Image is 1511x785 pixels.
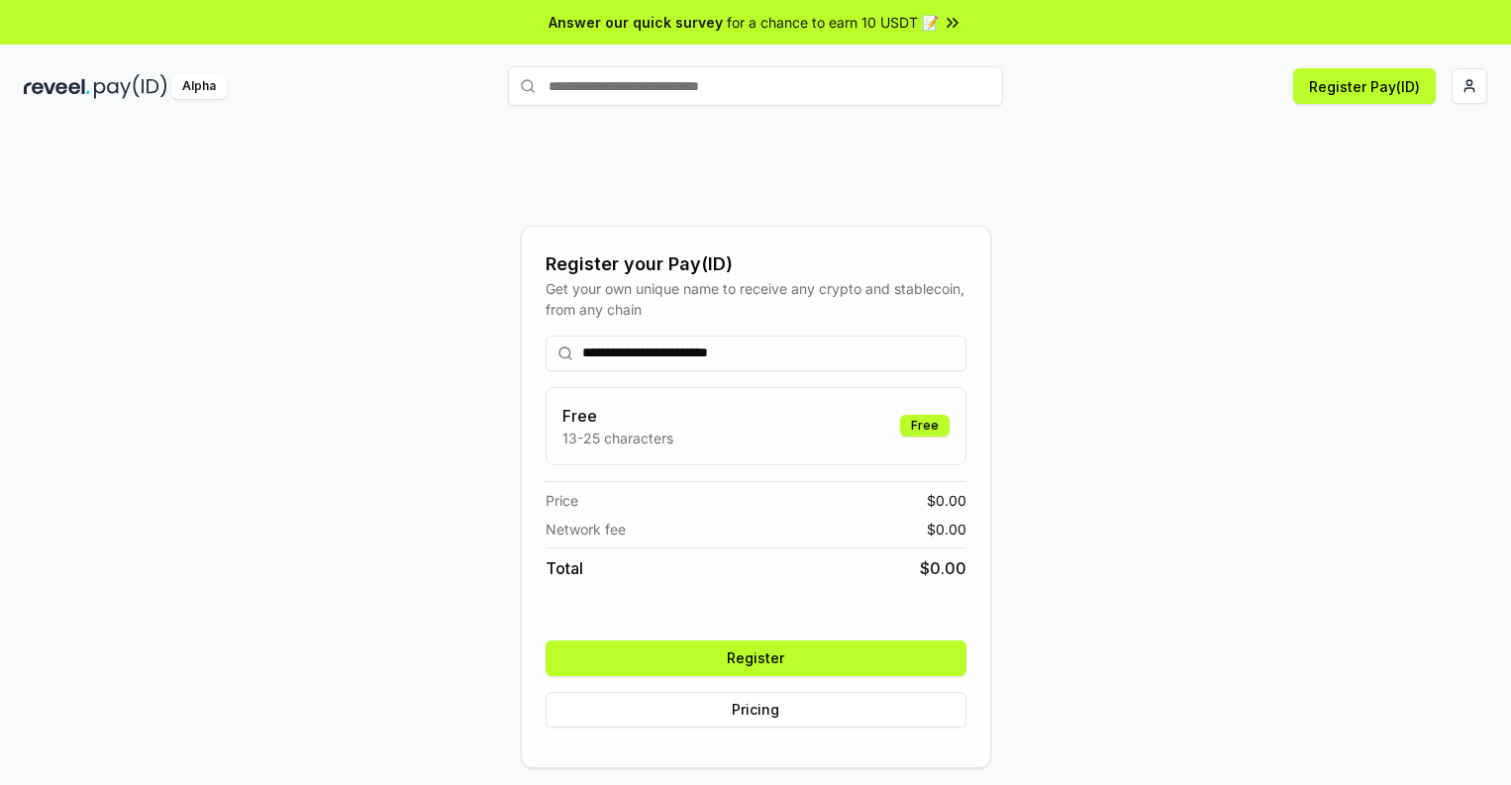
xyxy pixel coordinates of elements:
[171,74,227,99] div: Alpha
[546,519,626,540] span: Network fee
[24,74,90,99] img: reveel_dark
[546,278,966,320] div: Get your own unique name to receive any crypto and stablecoin, from any chain
[549,12,723,33] span: Answer our quick survey
[927,490,966,511] span: $ 0.00
[562,404,673,428] h3: Free
[546,490,578,511] span: Price
[920,556,966,580] span: $ 0.00
[546,250,966,278] div: Register your Pay(ID)
[546,556,583,580] span: Total
[927,519,966,540] span: $ 0.00
[900,415,950,437] div: Free
[94,74,167,99] img: pay_id
[727,12,939,33] span: for a chance to earn 10 USDT 📝
[546,692,966,728] button: Pricing
[1293,68,1436,104] button: Register Pay(ID)
[546,640,966,676] button: Register
[562,428,673,448] p: 13-25 characters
